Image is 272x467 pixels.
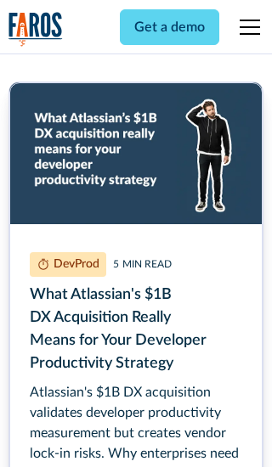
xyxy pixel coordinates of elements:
[229,7,263,48] div: menu
[120,9,219,45] a: Get a demo
[8,12,63,47] a: home
[8,12,63,47] img: Logo of the analytics and reporting company Faros.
